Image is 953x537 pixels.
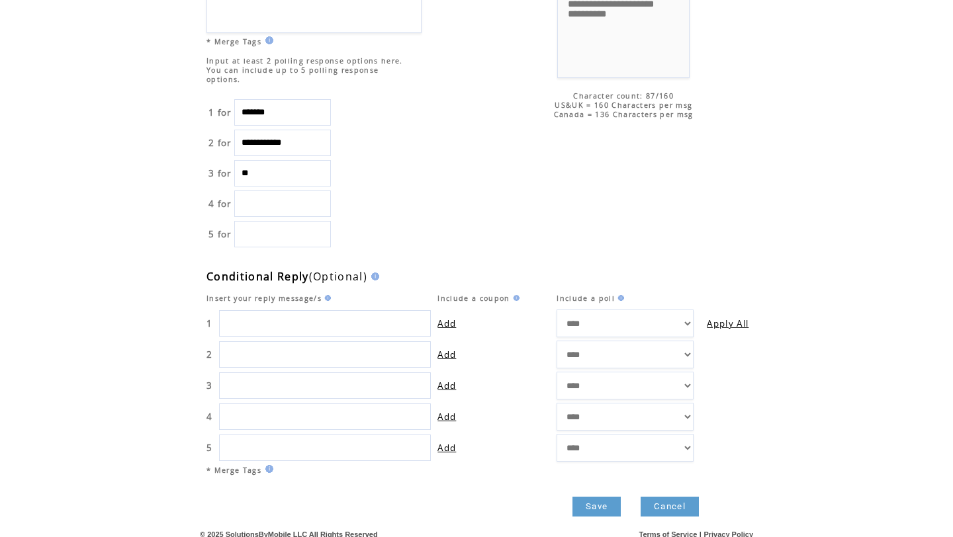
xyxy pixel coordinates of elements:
span: 1 for [208,106,232,118]
img: help.gif [510,295,520,301]
a: Cancel [641,497,699,516]
span: US&UK = 160 Characters per msg [555,101,692,110]
img: help.gif [322,295,331,301]
span: * Merge Tags [206,37,261,46]
a: Add [437,317,456,329]
span: 4 [206,411,212,423]
a: Add [437,349,456,360]
span: 4 for [208,198,232,210]
img: help.gif [261,465,273,473]
a: Add [437,411,456,423]
span: Insert your reply message/s [206,294,322,303]
b: Conditional Reply [206,269,309,284]
span: 5 for [208,228,232,240]
span: Input at least 2 polling response options here. [206,56,406,65]
span: 2 for [208,137,232,149]
img: help.gif [367,272,379,280]
a: Save [572,497,621,516]
a: Apply All [707,317,749,329]
span: 3 for [208,167,232,179]
img: help.gif [261,36,273,44]
span: Include a poll [557,294,615,303]
span: You can include up to 5 polling response options. [206,65,379,84]
a: Add [437,380,456,392]
a: Add [437,442,456,454]
span: 2 [206,349,212,360]
span: 1 [206,317,212,329]
span: 3 [206,380,212,392]
span: Character count: 87/160 [573,91,674,101]
span: * Merge Tags [206,466,261,475]
span: Include a coupon [437,294,510,303]
span: Canada = 136 Characters per msg [554,110,694,119]
span: (Optional) [206,269,367,284]
span: 5 [206,442,212,454]
img: help.gif [615,295,624,301]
